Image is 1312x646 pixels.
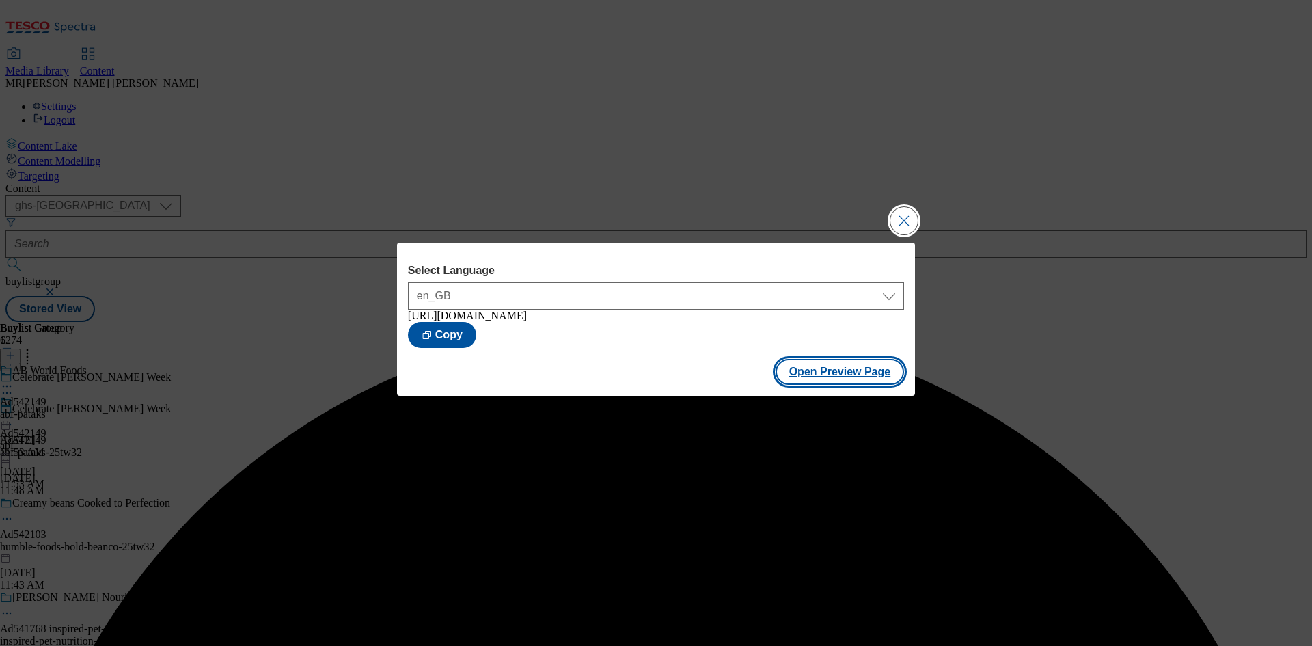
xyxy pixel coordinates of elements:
[408,265,904,277] label: Select Language
[408,310,904,322] div: [URL][DOMAIN_NAME]
[408,322,476,348] button: Copy
[776,359,905,385] button: Open Preview Page
[397,243,915,396] div: Modal
[890,207,918,234] button: Close Modal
